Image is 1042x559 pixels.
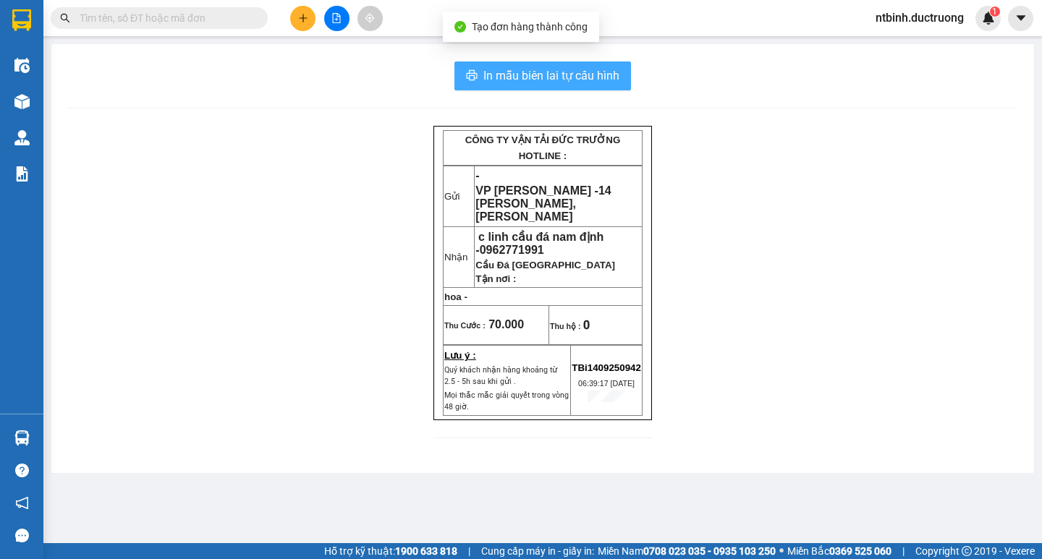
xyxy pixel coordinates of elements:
[962,546,972,556] span: copyright
[357,6,383,31] button: aim
[475,231,603,256] span: c linh cầu đá nam định -
[475,184,611,223] span: 14 [PERSON_NAME], [PERSON_NAME]
[472,21,588,33] span: Tạo đơn hàng thành công
[60,13,70,23] span: search
[990,7,1000,17] sup: 1
[454,61,631,90] button: printerIn mẫu biên lai tự cấu hình
[779,548,784,554] span: ⚪️
[444,191,459,202] span: Gửi
[483,67,619,85] span: In mẫu biên lai tự cấu hình
[465,135,621,145] strong: CÔNG TY VẬN TẢI ĐỨC TRƯỞNG
[14,166,30,182] img: solution-icon
[468,543,470,559] span: |
[395,545,457,557] strong: 1900 633 818
[324,543,457,559] span: Hỗ trợ kỹ thuật:
[787,543,891,559] span: Miền Bắc
[14,58,30,73] img: warehouse-icon
[15,529,29,542] span: message
[1008,6,1033,31] button: caret-down
[14,430,30,445] img: warehouse-icon
[15,464,29,477] span: question-circle
[331,13,342,23] span: file-add
[80,10,250,26] input: Tìm tên, số ĐT hoặc mã đơn
[12,9,31,31] img: logo-vxr
[488,318,524,330] span: 70.000
[15,496,29,510] span: notification
[365,13,375,23] span: aim
[992,7,997,17] span: 1
[475,169,479,182] span: -
[466,69,478,83] span: printer
[475,184,611,223] span: VP [PERSON_NAME] -
[578,379,635,388] span: 06:39:17 [DATE]
[572,362,641,373] span: TBi1409250942
[14,94,30,109] img: warehouse-icon
[14,130,30,145] img: warehouse-icon
[598,543,776,559] span: Miền Nam
[444,350,476,361] strong: Lưu ý :
[519,150,567,161] strong: HOTLINE :
[444,391,569,411] span: Mọi thắc mắc giải quyết trong vòng 48 giờ.
[583,318,590,332] span: 0
[902,543,905,559] span: |
[481,543,594,559] span: Cung cấp máy in - giấy in:
[444,365,557,386] span: Quý khách nhận hàng khoảng từ 2.5 - 5h sau khi gửi .
[864,9,975,27] span: ntbinh.ductruong
[298,13,308,23] span: plus
[982,12,995,25] img: icon-new-feature
[475,260,615,270] span: Cầu Đá [GEOGRAPHIC_DATA]
[480,244,544,256] span: 0962771991
[1015,12,1028,25] span: caret-down
[444,252,467,263] span: Nhận
[643,545,776,557] strong: 0708 023 035 - 0935 103 250
[550,322,581,330] strong: Thu hộ :
[829,545,891,557] strong: 0369 525 060
[444,321,486,330] span: Thu Cước :
[475,273,516,284] span: Tận nơi :
[454,21,466,33] span: check-circle
[324,6,350,31] button: file-add
[290,6,315,31] button: plus
[444,291,467,302] span: hoa -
